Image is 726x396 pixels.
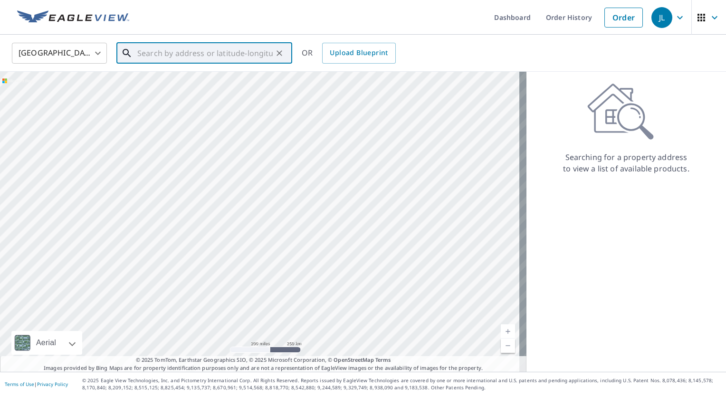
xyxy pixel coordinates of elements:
img: EV Logo [17,10,129,25]
div: Aerial [11,331,82,355]
a: Current Level 5, Zoom Out [501,339,515,353]
p: | [5,381,68,387]
span: Upload Blueprint [330,47,388,59]
div: JL [651,7,672,28]
a: Terms [375,356,391,363]
div: Aerial [33,331,59,355]
div: OR [302,43,396,64]
a: Upload Blueprint [322,43,395,64]
p: Searching for a property address to view a list of available products. [563,151,690,174]
input: Search by address or latitude-longitude [137,40,273,66]
a: Current Level 5, Zoom In [501,324,515,339]
span: © 2025 TomTom, Earthstar Geographics SIO, © 2025 Microsoft Corporation, © [136,356,391,364]
p: © 2025 Eagle View Technologies, Inc. and Pictometry International Corp. All Rights Reserved. Repo... [82,377,721,391]
button: Clear [273,47,286,60]
a: Terms of Use [5,381,34,387]
a: Order [604,8,643,28]
div: [GEOGRAPHIC_DATA] [12,40,107,66]
a: Privacy Policy [37,381,68,387]
a: OpenStreetMap [334,356,373,363]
